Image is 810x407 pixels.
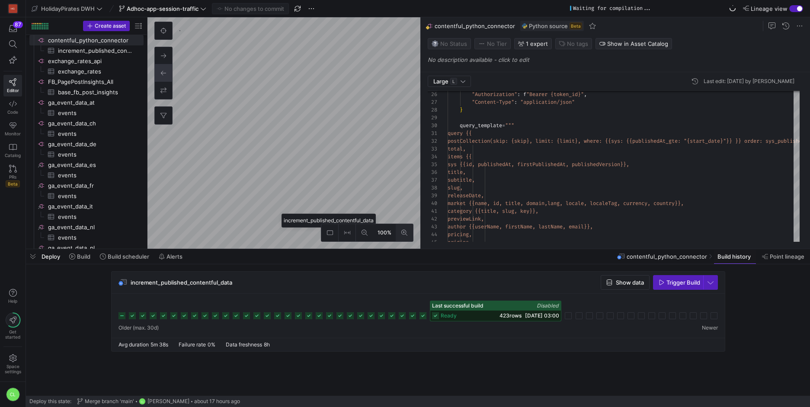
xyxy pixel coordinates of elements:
[29,108,144,118] div: Press SPACE to select this row.
[58,87,134,97] span: base_fb_post_insights​​​​​​​​​
[29,160,144,170] div: Press SPACE to select this row.
[616,279,644,286] span: Show data
[29,35,144,45] div: Press SPACE to select this row.
[430,301,561,321] button: Last successful buildDisabledready423rows[DATE] 03:00
[428,199,437,207] div: 40
[448,223,551,230] span: author {{userName, firstName, last
[448,200,547,207] span: market {{name, id, title, domain,
[514,38,552,49] button: 1 expert
[428,122,437,129] div: 30
[29,128,144,139] a: events​​​​​​​​​
[3,385,22,404] button: CL
[29,232,144,243] a: events​​​​​​​​​
[29,87,144,97] div: Press SPACE to select this row.
[155,249,186,264] button: Alerts
[58,108,134,118] span: events​​​​​​​​​
[428,90,437,98] div: 26
[433,78,448,85] span: Large
[428,137,437,145] div: 32
[428,106,437,114] div: 28
[6,388,20,401] div: CL
[95,23,126,29] span: Create asset
[179,341,206,348] span: Failure rate
[517,91,520,98] span: :
[127,5,198,12] span: Adhoc-app-session-traffic
[29,77,144,87] a: FB_PagePostInsights_All​​​​​​​​
[428,184,437,192] div: 38
[714,249,756,264] button: Build history
[58,233,134,243] span: events​​​​​​​​​
[428,145,437,153] div: 33
[474,38,511,49] button: No tierNo Tier
[118,325,159,331] span: Older (max. 30d)
[131,279,232,286] span: increment_published_contentful_data
[428,231,437,238] div: 44
[428,215,437,223] div: 42
[29,35,144,45] a: contentful_python_connector​​​​​​​​
[29,180,144,191] div: Press SPACE to select this row.
[29,56,144,66] div: Press SPACE to select this row.
[505,122,514,129] span: """
[58,191,134,201] span: events​​​​​​​​​
[29,170,144,180] a: events​​​​​​​​​
[29,243,144,253] div: Press SPACE to select this row.
[147,398,189,404] span: [PERSON_NAME]
[547,200,684,207] span: lang, locale, localeTag, currency, country}},
[3,140,22,161] a: Catalog
[29,128,144,139] div: Press SPACE to select this row.
[3,21,22,36] button: 87
[529,22,568,29] span: Python source
[48,98,142,108] span: ga_event_data_at​​​​​​​​
[551,223,593,230] span: Name, email}},
[758,249,808,264] button: Point lineage
[448,215,484,222] span: previewLink,
[29,77,144,87] div: Press SPACE to select this row.
[448,145,466,152] span: total,
[702,325,718,331] span: Newer
[448,169,466,176] span: title,
[428,160,437,168] div: 35
[29,222,144,232] a: ga_event_data_nl​​​​​​​​
[428,223,437,231] div: 43
[226,341,262,348] span: Data freshness
[432,40,467,47] span: No Status
[108,253,149,260] span: Build scheduler
[514,99,517,106] span: :
[85,398,134,404] span: Merge branch 'main'
[526,91,584,98] span: "Bearer {token_id}"
[139,398,146,405] div: CL
[432,40,439,47] img: No status
[29,87,144,97] a: base_fb_post_insights​​​​​​​​​
[573,5,652,11] div: Waiting for compilation...
[428,129,437,137] div: 31
[9,174,16,179] span: PRs
[29,212,144,222] a: events​​​​​​​​​
[48,222,142,232] span: ga_event_data_nl​​​​​​​​
[29,66,144,77] div: Press SPACE to select this row.
[428,176,437,184] div: 37
[428,38,471,49] button: No statusNo Status
[96,249,153,264] button: Build scheduler
[575,138,726,144] span: }, where: {{sys: {{publishedAt_gte: "{start_date}"
[7,298,18,304] span: Help
[478,40,485,47] img: No tier
[29,118,144,128] a: ga_event_data_ch​​​​​​​​
[428,238,437,246] div: 45
[7,88,19,93] span: Editor
[42,253,60,260] span: Deploy
[58,67,134,77] span: exchange_rates​​​​​​​​​
[194,398,240,404] span: about 17 hours ago
[448,130,472,137] span: query {{
[3,350,22,378] a: Spacesettings
[48,119,142,128] span: ga_event_data_ch​​​​​​​​
[166,253,182,260] span: Alerts
[520,99,575,106] span: "application/json"
[150,341,168,348] span: 5m 38s
[551,161,629,168] span: hedAt, publishedVersion}},
[607,40,668,47] span: Show in Asset Catalog
[448,192,484,199] span: releaseDate,
[448,153,472,160] span: items {{
[441,313,457,319] span: ready
[448,231,472,238] span: pricing,
[48,160,142,170] span: ga_event_data_es​​​​​​​​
